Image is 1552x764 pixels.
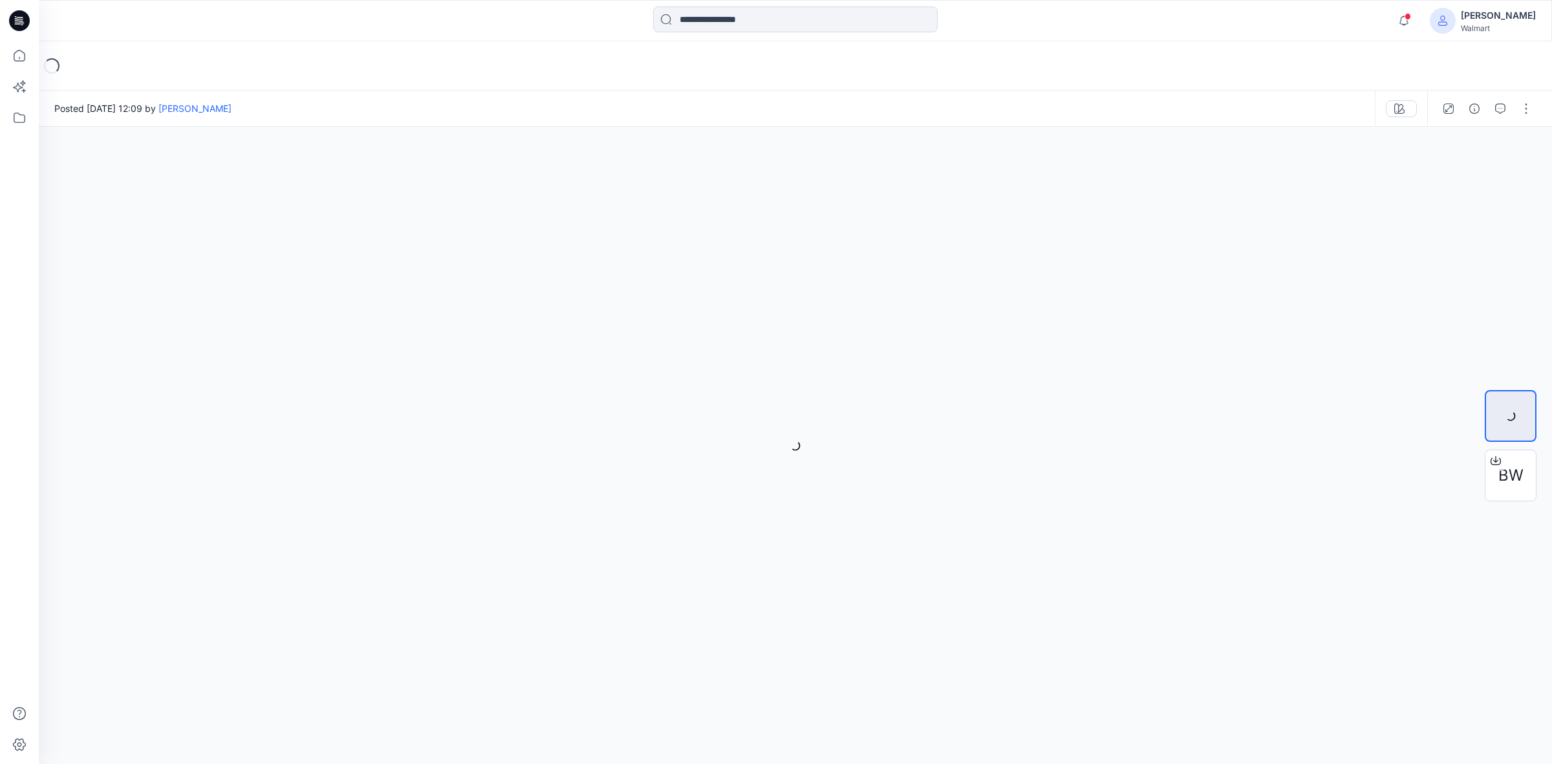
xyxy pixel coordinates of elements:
span: Posted [DATE] 12:09 by [54,102,232,115]
button: Details [1464,98,1485,119]
div: Walmart [1461,23,1536,33]
a: [PERSON_NAME] [158,103,232,114]
svg: avatar [1438,16,1448,26]
div: [PERSON_NAME] [1461,8,1536,23]
span: BW [1498,464,1524,487]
